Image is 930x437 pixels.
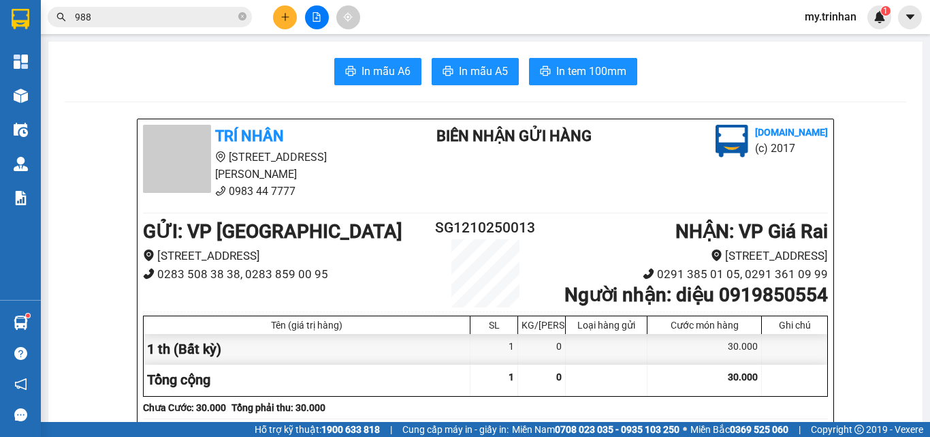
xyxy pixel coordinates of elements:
span: question-circle [14,347,27,360]
b: Chưa Cước : 30.000 [143,402,226,413]
button: printerIn tem 100mm [529,58,637,85]
div: Tên (giá trị hàng) [147,320,466,331]
span: phone [215,185,226,196]
strong: 0369 525 060 [730,424,788,435]
div: Ghi chú [765,320,824,331]
span: my.trinhan [794,8,867,25]
span: In tem 100mm [556,63,626,80]
strong: 0708 023 035 - 0935 103 250 [555,424,679,435]
span: ⚪️ [683,427,687,432]
img: warehouse-icon [14,89,28,103]
b: BIÊN NHẬN GỬI HÀNG [436,127,592,145]
img: solution-icon [14,191,28,205]
span: Hỗ trợ kỹ thuật: [255,422,380,437]
span: In mẫu A5 [459,63,508,80]
span: plus [280,12,290,22]
li: 0283 508 38 38, 0283 859 00 95 [143,265,428,284]
img: warehouse-icon [14,157,28,171]
b: Tổng phải thu: 30.000 [231,402,325,413]
span: 1 [509,372,514,382]
li: [STREET_ADDRESS] [543,247,828,265]
button: file-add [305,5,329,29]
span: close-circle [238,12,246,20]
span: | [799,422,801,437]
img: warehouse-icon [14,123,28,137]
div: Loại hàng gửi [569,320,643,331]
span: printer [540,65,551,78]
span: Cung cấp máy in - giấy in: [402,422,509,437]
li: [STREET_ADDRESS] [143,247,428,265]
b: TRÍ NHÂN [215,127,284,145]
div: SL [474,320,514,331]
span: caret-down [904,11,916,23]
sup: 1 [26,314,30,318]
span: | [390,422,392,437]
strong: 1900 633 818 [321,424,380,435]
div: 0 [518,334,566,365]
li: (c) 2017 [755,140,828,157]
button: plus [273,5,297,29]
img: logo-vxr [12,9,29,29]
span: aim [343,12,353,22]
button: printerIn mẫu A6 [334,58,421,85]
img: icon-new-feature [873,11,886,23]
span: environment [215,151,226,162]
li: 0291 385 01 05, 0291 361 09 99 [543,265,828,284]
b: Người nhận : diệu 0919850554 [564,284,828,306]
span: phone [643,268,654,280]
span: In mẫu A6 [362,63,411,80]
span: environment [143,250,155,261]
div: Cước món hàng [651,320,758,331]
b: [DOMAIN_NAME] [755,127,828,138]
sup: 1 [881,6,891,16]
img: warehouse-icon [14,316,28,330]
img: logo.jpg [716,125,748,157]
span: 0 [556,372,562,382]
span: search [57,12,66,22]
span: message [14,408,27,421]
span: printer [345,65,356,78]
span: 30.000 [728,372,758,382]
div: 1 [470,334,518,365]
div: KG/[PERSON_NAME] [522,320,562,331]
span: file-add [312,12,321,22]
div: 1 th (Bất kỳ) [144,334,470,365]
b: NHẬN : VP Giá Rai [675,220,828,243]
span: Miền Bắc [690,422,788,437]
button: printerIn mẫu A5 [432,58,519,85]
span: printer [443,65,453,78]
span: close-circle [238,11,246,24]
li: [STREET_ADDRESS][PERSON_NAME] [143,149,396,183]
span: Tổng cộng [147,372,210,388]
span: phone [143,268,155,280]
b: GỬI : VP [GEOGRAPHIC_DATA] [143,220,402,243]
h2: SG1210250013 [428,217,543,239]
button: aim [336,5,360,29]
span: Miền Nam [512,422,679,437]
span: environment [711,250,722,261]
input: Tìm tên, số ĐT hoặc mã đơn [75,10,236,25]
li: 0983 44 7777 [143,183,396,200]
span: copyright [854,425,864,434]
div: 30.000 [647,334,762,365]
img: dashboard-icon [14,55,28,69]
button: caret-down [898,5,922,29]
span: 1 [883,6,888,16]
span: notification [14,378,27,391]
